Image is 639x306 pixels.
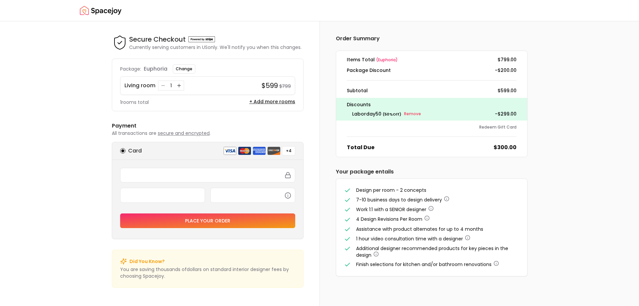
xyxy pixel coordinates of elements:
[129,35,186,44] h4: Secure Checkout
[495,110,517,118] p: - $299.00
[356,261,492,268] span: Finish selections for kitchen and/or bathroom renovations
[120,266,295,279] p: You are saving thousands of dollar s on standard interior designer fees by choosing Spacejoy.
[173,64,195,74] button: Change
[238,147,251,155] img: mastercard
[188,36,215,42] img: Powered by stripe
[262,81,278,90] h4: $599
[128,147,142,155] h6: Card
[267,147,281,155] img: discover
[498,87,517,94] dd: $599.00
[347,101,517,109] p: Discounts
[494,144,517,152] dd: $300.00
[253,147,266,155] img: american express
[112,130,304,137] p: All transactions are .
[215,192,291,198] iframe: Secure CVC input frame
[120,213,295,228] button: Place your order
[356,235,463,242] span: 1 hour video consultation time with a designer
[120,66,141,72] p: Package:
[356,216,422,222] span: 4 Design Revisions Per Room
[347,144,374,152] dt: Total Due
[336,35,528,43] h6: Order Summary
[129,258,165,265] p: Did You Know?
[282,146,295,155] button: +4
[498,56,517,63] dd: $799.00
[129,44,302,51] p: Currently serving customers in US only. We'll notify you when this changes.
[80,4,121,17] img: Spacejoy Logo
[124,192,201,198] iframe: Secure expiration date input frame
[112,122,304,130] h6: Payment
[356,226,483,232] span: Assistance with product alternates for up to 4 months
[356,196,442,203] span: 7-10 business days to design delivery
[80,4,121,17] a: Spacejoy
[376,57,398,63] span: ( euphoria )
[495,67,517,74] dd: -$200.00
[404,111,421,117] small: Remove
[336,168,528,176] h6: Your package entails
[144,65,167,73] p: euphoria
[279,83,291,90] small: $799
[120,99,149,106] p: 1 rooms total
[383,112,401,117] small: ( 50 % Off)
[223,147,237,155] img: visa
[124,82,155,90] p: Living room
[124,172,291,178] iframe: Secure card number input frame
[168,82,174,89] div: 1
[160,82,166,89] button: Decrease quantity for Living room
[356,187,426,193] span: Design per room - 2 concepts
[158,130,210,137] span: secure and encrypted
[352,111,381,117] span: laborday50
[356,245,508,258] span: Additional designer recommended products for key pieces in the design
[347,67,391,74] dt: Package Discount
[176,82,182,89] button: Increase quantity for Living room
[347,87,368,94] dt: Subtotal
[249,98,295,105] button: + Add more rooms
[479,125,517,130] button: Redeem Gift Card
[347,56,398,63] dt: Items Total
[356,206,426,213] span: Work 1:1 with a SENIOR designer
